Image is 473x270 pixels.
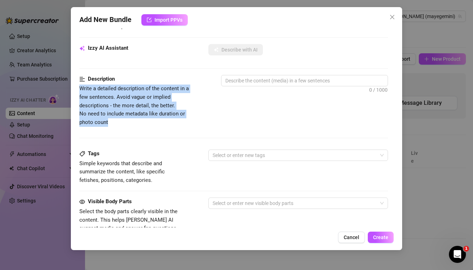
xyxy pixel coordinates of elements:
strong: Visible Body Parts [88,198,132,205]
button: Import PPVs [141,14,188,26]
span: Simple keywords that describe and summarize the content, like specific fetishes, positions, categ... [79,160,165,183]
strong: Description [88,76,115,82]
span: close [389,14,395,20]
span: Import PPVs [154,17,182,23]
span: align-left [79,75,85,83]
strong: Izzy AI Assistant [88,45,128,51]
span: Close [387,14,398,20]
strong: Tags [88,150,100,157]
button: Describe with AI [208,44,263,55]
button: Close [387,11,398,23]
span: Add New Bundle [79,14,131,26]
span: 1 [463,246,469,252]
span: import [147,17,152,22]
span: Cancel [344,234,359,240]
button: Create [368,232,394,243]
span: Select the body parts clearly visible in the content. This helps [PERSON_NAME] AI suggest media a... [79,208,178,240]
button: Cancel [338,232,365,243]
span: Write a detailed description of the content in a few sentences. Avoid vague or implied descriptio... [79,85,189,125]
span: Create [373,234,388,240]
span: eye [79,199,85,205]
iframe: Intercom live chat [449,246,466,263]
span: tag [79,151,85,157]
